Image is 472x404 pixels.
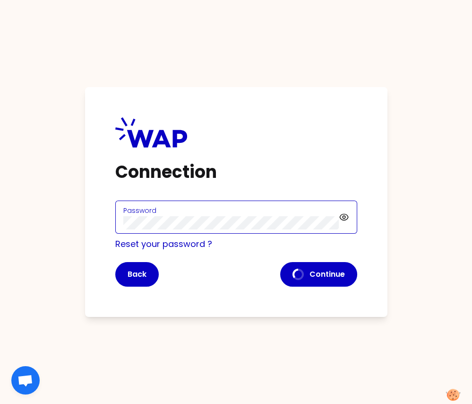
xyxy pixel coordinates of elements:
[115,238,212,250] a: Reset your password ?
[280,262,357,287] button: Continue
[115,163,357,182] h1: Connection
[115,262,159,287] button: Back
[123,206,156,215] label: Password
[11,366,40,395] div: Ouvrir le chat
